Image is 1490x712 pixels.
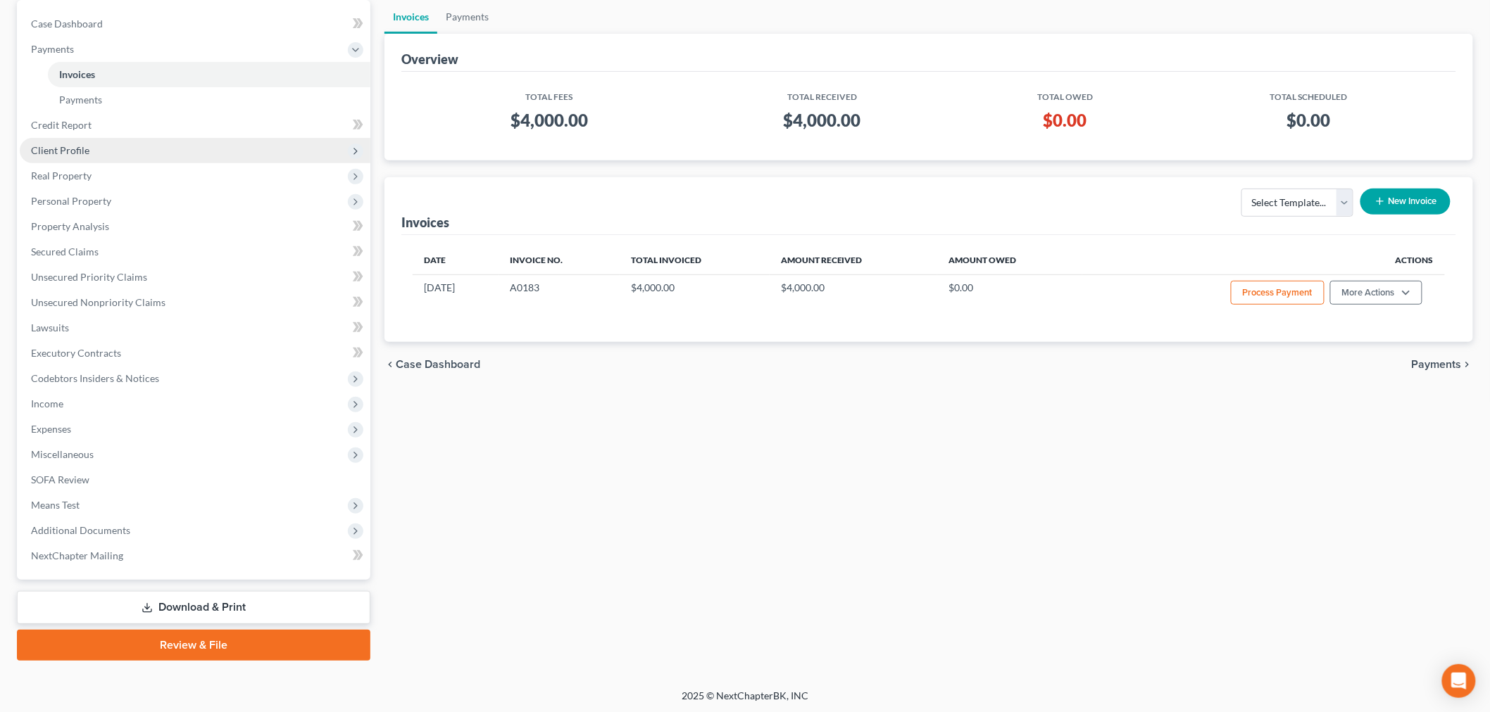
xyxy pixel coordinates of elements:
a: Payments [48,87,370,113]
a: Credit Report [20,113,370,138]
a: Invoices [48,62,370,87]
h3: $0.00 [970,109,1160,132]
button: More Actions [1330,281,1422,305]
th: Total Owed [958,83,1172,103]
button: New Invoice [1360,189,1451,215]
span: Means Test [31,499,80,511]
th: Invoice No. [499,246,620,274]
div: Overview [401,51,458,68]
th: Actions [1082,246,1445,274]
a: Secured Claims [20,239,370,265]
span: Personal Property [31,195,111,207]
span: Payments [1412,359,1462,370]
div: Invoices [401,214,449,231]
th: Amount Owed [937,246,1082,274]
div: Open Intercom Messenger [1442,664,1476,698]
td: $4,000.00 [620,274,769,314]
h3: $4,000.00 [697,109,948,132]
span: Invoices [59,68,95,80]
span: Secured Claims [31,246,99,258]
th: Total Received [686,83,959,103]
h3: $4,000.00 [424,109,675,132]
a: Case Dashboard [20,11,370,37]
span: Codebtors Insiders & Notices [31,372,159,384]
span: Miscellaneous [31,448,94,460]
a: Unsecured Priority Claims [20,265,370,290]
span: Client Profile [31,144,89,156]
i: chevron_right [1462,359,1473,370]
span: Unsecured Nonpriority Claims [31,296,165,308]
a: Review & File [17,630,370,661]
span: Additional Documents [31,524,130,536]
span: Income [31,398,63,409]
a: Download & Print [17,591,370,624]
span: Property Analysis [31,220,109,232]
button: chevron_left Case Dashboard [384,359,480,370]
span: Case Dashboard [396,359,480,370]
i: chevron_left [384,359,396,370]
span: SOFA Review [31,473,89,485]
button: Payments chevron_right [1412,359,1473,370]
span: Lawsuits [31,322,69,333]
a: NextChapter Mailing [20,543,370,568]
th: Date [413,246,499,274]
span: NextChapter Mailing [31,549,123,561]
a: Executory Contracts [20,341,370,366]
th: Total Fees [413,83,686,103]
td: $0.00 [937,274,1082,314]
span: Case Dashboard [31,18,103,30]
td: $4,000.00 [770,274,937,314]
td: A0183 [499,274,620,314]
span: Real Property [31,170,92,182]
span: Payments [31,43,74,55]
span: Unsecured Priority Claims [31,271,147,283]
a: Unsecured Nonpriority Claims [20,290,370,315]
th: Amount Received [770,246,937,274]
h3: $0.00 [1183,109,1434,132]
td: [DATE] [413,274,499,314]
span: Executory Contracts [31,347,121,359]
th: Total Scheduled [1172,83,1445,103]
a: SOFA Review [20,467,370,492]
span: Expenses [31,423,71,435]
span: Payments [59,94,102,106]
a: Lawsuits [20,315,370,341]
th: Total Invoiced [620,246,769,274]
span: Credit Report [31,119,92,131]
a: Property Analysis [20,214,370,239]
button: Process Payment [1231,281,1325,305]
